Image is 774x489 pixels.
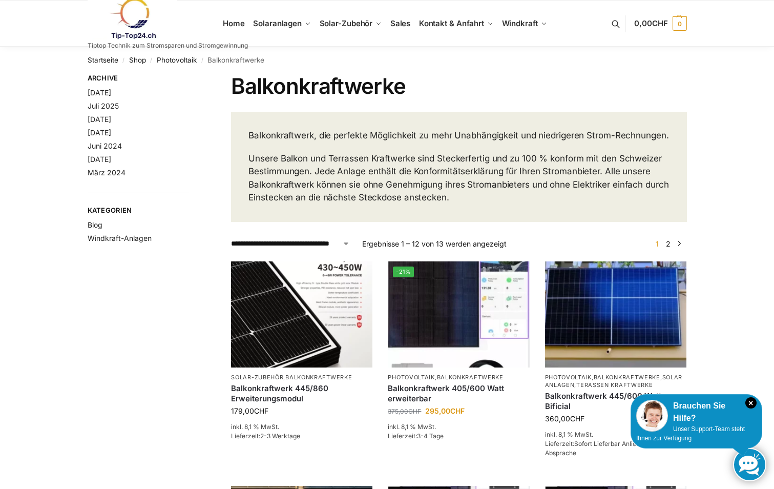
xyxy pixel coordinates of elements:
[231,432,300,440] span: Lieferzeit:
[545,430,686,439] p: inkl. 8,1 % MwSt.
[88,128,111,137] a: [DATE]
[425,406,465,415] bdi: 295,00
[652,18,668,28] span: CHF
[88,73,190,84] span: Archive
[253,18,302,28] span: Solaranlagen
[231,374,372,381] p: ,
[118,56,129,65] span: /
[88,155,111,164] a: [DATE]
[437,374,504,381] a: Balkonkraftwerke
[414,1,497,47] a: Kontakt & Anfahrt
[634,8,686,39] a: 0,00CHF 0
[88,43,248,49] p: Tiptop Technik zum Stromsparen und Stromgewinnung
[248,129,669,142] p: Balkonkraftwerk, die perfekte Möglichkeit zu mehr Unabhängigkeit und niedrigeren Strom-Rechnungen.
[197,56,207,65] span: /
[634,18,667,28] span: 0,00
[650,238,686,249] nav: Produkt-Seitennummerierung
[249,1,315,47] a: Solaranlagen
[285,374,352,381] a: Balkonkraftwerke
[545,440,671,457] span: Sofort Lieferbar Anlieferung nach Absprache
[129,56,146,64] a: Shop
[673,16,687,31] span: 0
[408,407,421,415] span: CHF
[88,56,118,64] a: Startseite
[388,383,529,403] a: Balkonkraftwerk 405/600 Watt erweiterbar
[450,406,465,415] span: CHF
[390,18,411,28] span: Sales
[545,374,686,390] p: , , ,
[636,425,745,442] span: Unser Support-Team steht Ihnen zur Verfügung
[146,56,157,65] span: /
[231,406,268,415] bdi: 179,00
[88,234,152,242] a: Windkraft-Anlagen
[545,414,584,423] bdi: 360,00
[636,400,757,424] div: Brauchen Sie Hilfe?
[388,374,434,381] a: Photovoltaik
[417,432,444,440] span: 3-4 Tage
[388,261,529,368] a: -21%Steckerfertig Plug & Play mit 410 Watt
[88,141,122,150] a: Juni 2024
[388,432,444,440] span: Lieferzeit:
[88,206,190,216] span: Kategorien
[675,238,683,249] a: →
[231,238,350,249] select: Shop-Reihenfolge
[545,374,592,381] a: Photovoltaik
[231,73,686,99] h1: Balkonkraftwerke
[497,1,551,47] a: Windkraft
[157,56,197,64] a: Photovoltaik
[231,261,372,368] img: Balkonkraftwerk 445/860 Erweiterungsmodul
[570,414,584,423] span: CHF
[388,261,529,368] img: Steckerfertig Plug & Play mit 410 Watt
[386,1,414,47] a: Sales
[88,220,102,229] a: Blog
[663,239,673,248] a: Seite 2
[388,422,529,432] p: inkl. 8,1 % MwSt.
[653,239,661,248] span: Seite 1
[189,74,195,85] button: Close filters
[576,381,653,389] a: Terassen Kraftwerke
[362,238,507,249] p: Ergebnisse 1 – 12 von 13 werden angezeigt
[636,400,668,432] img: Customer service
[745,397,757,409] i: Schließen
[248,152,669,205] p: Unsere Balkon und Terrassen Kraftwerke sind Steckerfertig und zu 100 % konform mit den Schweizer ...
[315,1,386,47] a: Solar-Zubehör
[88,115,111,124] a: [DATE]
[594,374,660,381] a: Balkonkraftwerke
[88,168,125,177] a: März 2024
[545,440,671,457] span: Lieferzeit:
[254,406,268,415] span: CHF
[502,18,538,28] span: Windkraft
[260,432,300,440] span: 2-3 Werktage
[231,374,283,381] a: Solar-Zubehör
[88,47,687,73] nav: Breadcrumb
[388,407,421,415] bdi: 375,00
[545,391,686,411] a: Balkonkraftwerk 445/600 Watt Bificial
[231,383,372,403] a: Balkonkraftwerk 445/860 Erweiterungsmodul
[320,18,373,28] span: Solar-Zubehör
[388,374,529,381] p: ,
[231,422,372,432] p: inkl. 8,1 % MwSt.
[88,101,119,110] a: Juli 2025
[545,261,686,368] img: Solaranlage für den kleinen Balkon
[419,18,484,28] span: Kontakt & Anfahrt
[88,88,111,97] a: [DATE]
[545,374,683,389] a: Solaranlagen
